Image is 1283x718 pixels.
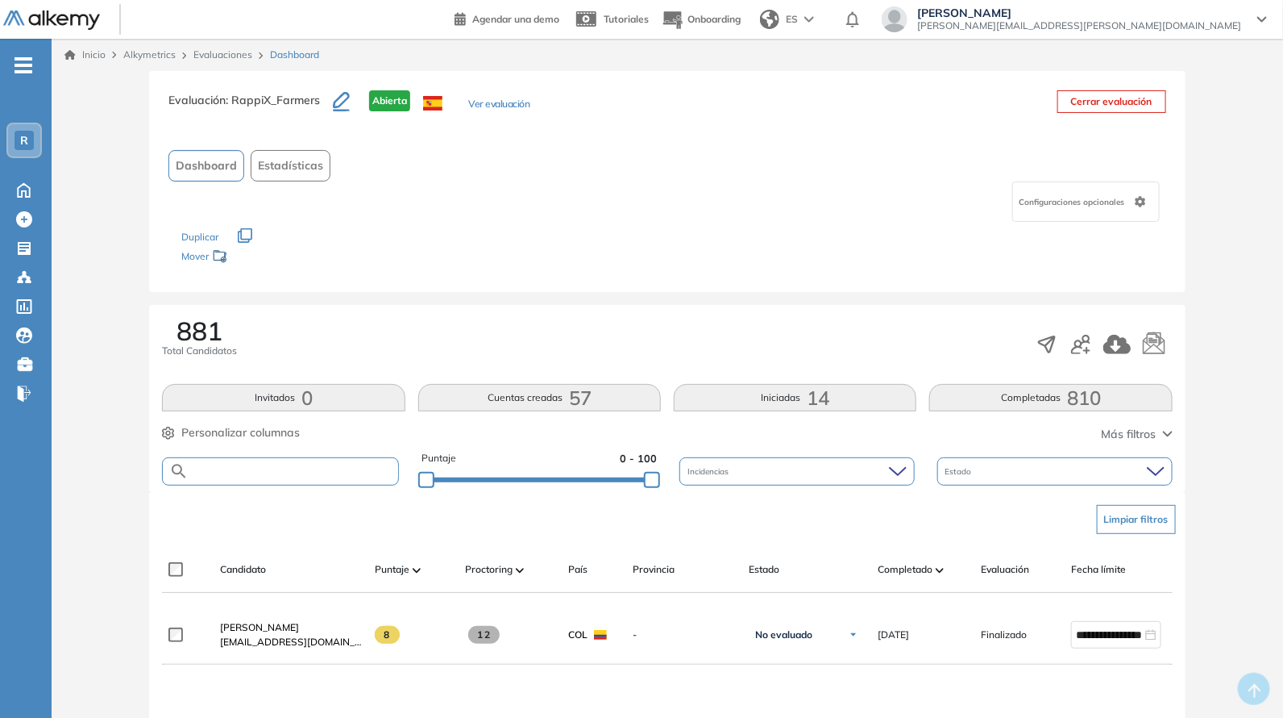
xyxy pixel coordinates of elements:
span: Agendar una demo [472,13,559,25]
span: COL [568,628,588,642]
img: Ícono de flecha [849,630,858,640]
img: COL [594,630,607,640]
span: Completado [878,562,932,577]
button: Ver evaluación [468,97,529,114]
span: ES [786,12,798,27]
span: - [633,628,736,642]
button: Cuentas creadas57 [418,384,661,411]
span: Puntaje [375,562,409,577]
span: No evaluado [755,628,812,641]
span: [PERSON_NAME][EMAIL_ADDRESS][PERSON_NAME][DOMAIN_NAME] [917,19,1241,32]
span: Dashboard [270,48,319,62]
img: world [760,10,779,29]
button: Personalizar columnas [162,424,300,441]
span: Total Candidatos [162,344,237,358]
span: Configuraciones opcionales [1019,196,1128,208]
a: Agendar una demo [455,8,559,27]
div: Configuraciones opcionales [1012,182,1160,222]
img: SEARCH_ALT [169,461,189,482]
span: [DATE] [878,628,909,642]
span: Finalizado [981,628,1027,642]
span: País [568,562,588,577]
button: Dashboard [168,150,244,182]
span: Proctoring [465,562,513,577]
span: Personalizar columnas [181,424,300,441]
span: [PERSON_NAME] [917,6,1241,19]
h3: Evaluación [168,90,333,124]
span: Dashboard [176,157,237,174]
span: Candidato [220,562,266,577]
img: [missing "en.ARROW_ALT" translation] [413,568,421,573]
button: Estadísticas [251,150,330,182]
i: - [15,64,32,67]
span: Puntaje [421,451,456,466]
div: Mover [181,243,343,273]
span: [EMAIL_ADDRESS][DOMAIN_NAME] [220,635,362,649]
img: arrow [804,16,814,23]
img: ESP [423,96,442,111]
button: Más filtros [1102,426,1173,443]
span: Evaluación [981,562,1029,577]
span: [PERSON_NAME] [220,621,299,633]
span: Estado [945,465,975,478]
button: Onboarding [662,2,741,37]
div: Estado [937,457,1173,486]
img: Logo [3,10,100,31]
span: Provincia [633,562,675,577]
span: Abierta [369,90,410,111]
img: [missing "en.ARROW_ALT" translation] [936,568,944,573]
a: Inicio [64,48,106,62]
button: Limpiar filtros [1097,505,1176,534]
span: Más filtros [1102,426,1156,443]
span: 0 - 100 [620,451,657,466]
span: : RappiX_Farmers [226,93,320,107]
span: Fecha límite [1071,562,1126,577]
span: Onboarding [687,13,741,25]
span: Incidencias [687,465,732,478]
button: Completadas810 [929,384,1172,411]
span: Estado [749,562,779,577]
span: Estadísticas [258,157,323,174]
button: Cerrar evaluación [1057,90,1166,113]
button: Iniciadas14 [674,384,916,411]
div: Incidencias [679,457,915,486]
a: Evaluaciones [193,48,252,61]
span: Duplicar [181,231,218,243]
span: 881 [176,318,222,344]
button: Invitados0 [162,384,405,411]
span: R [20,134,28,147]
span: Alkymetrics [123,48,176,61]
span: 12 [468,626,500,644]
span: Tutoriales [604,13,649,25]
span: 8 [375,626,400,644]
a: [PERSON_NAME] [220,620,362,635]
img: [missing "en.ARROW_ALT" translation] [516,568,524,573]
